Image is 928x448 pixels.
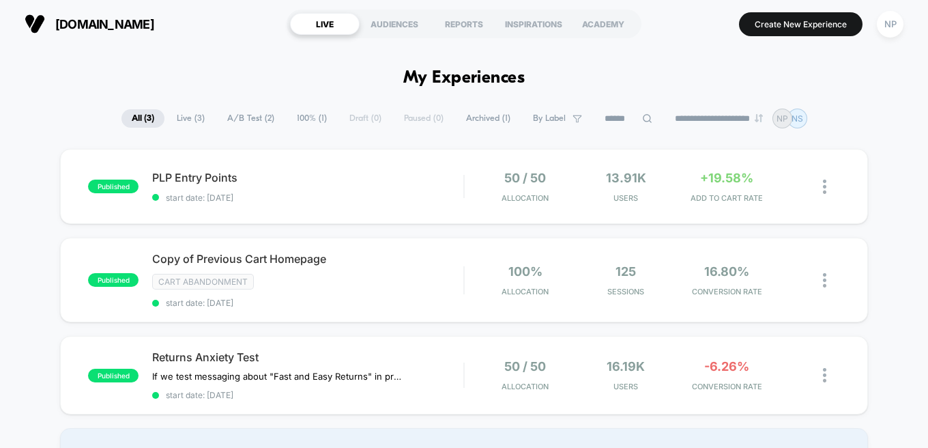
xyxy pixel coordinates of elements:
[680,382,774,391] span: CONVERSION RATE
[152,390,463,400] span: start date: [DATE]
[403,68,525,88] h1: My Experiences
[704,264,749,279] span: 16.80%
[533,113,566,124] span: By Label
[121,109,164,128] span: All ( 3 )
[456,109,521,128] span: Archived ( 1 )
[152,274,254,290] span: Cart Abandonment
[579,193,673,203] span: Users
[680,287,774,296] span: CONVERSION RATE
[739,12,862,36] button: Create New Experience
[873,10,908,38] button: NP
[287,109,337,128] span: 100% ( 1 )
[152,171,463,184] span: PLP Entry Points
[777,113,788,124] p: NP
[579,287,673,296] span: Sessions
[499,13,568,35] div: INSPIRATIONS
[290,13,360,35] div: LIVE
[504,359,546,374] span: 50 / 50
[508,264,542,279] span: 100%
[20,13,158,35] button: [DOMAIN_NAME]
[88,369,139,382] span: published
[88,273,139,287] span: published
[502,287,549,296] span: Allocation
[680,193,774,203] span: ADD TO CART RATE
[152,298,463,308] span: start date: [DATE]
[792,113,803,124] p: NS
[823,180,826,194] img: close
[823,368,826,382] img: close
[607,359,645,374] span: 16.19k
[502,193,549,203] span: Allocation
[55,17,154,31] span: [DOMAIN_NAME]
[152,350,463,364] span: Returns Anxiety Test
[568,13,638,35] div: ACADEMY
[360,13,429,35] div: AUDIENCES
[152,252,463,266] span: Copy of Previous Cart Homepage
[700,171,753,185] span: +19.58%
[823,273,826,288] img: close
[88,180,139,193] span: published
[579,382,673,391] span: Users
[217,109,285,128] span: A/B Test ( 2 )
[755,114,763,122] img: end
[504,171,546,185] span: 50 / 50
[615,264,636,279] span: 125
[429,13,499,35] div: REPORTS
[502,382,549,391] span: Allocation
[25,14,45,34] img: Visually logo
[877,11,903,38] div: NP
[152,193,463,203] span: start date: [DATE]
[166,109,215,128] span: Live ( 3 )
[152,371,405,382] span: If we test messaging about "Fast and Easy Returns" in proximity to ATC, users will feel reassured...
[606,171,646,185] span: 13.91k
[704,359,749,374] span: -6.26%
